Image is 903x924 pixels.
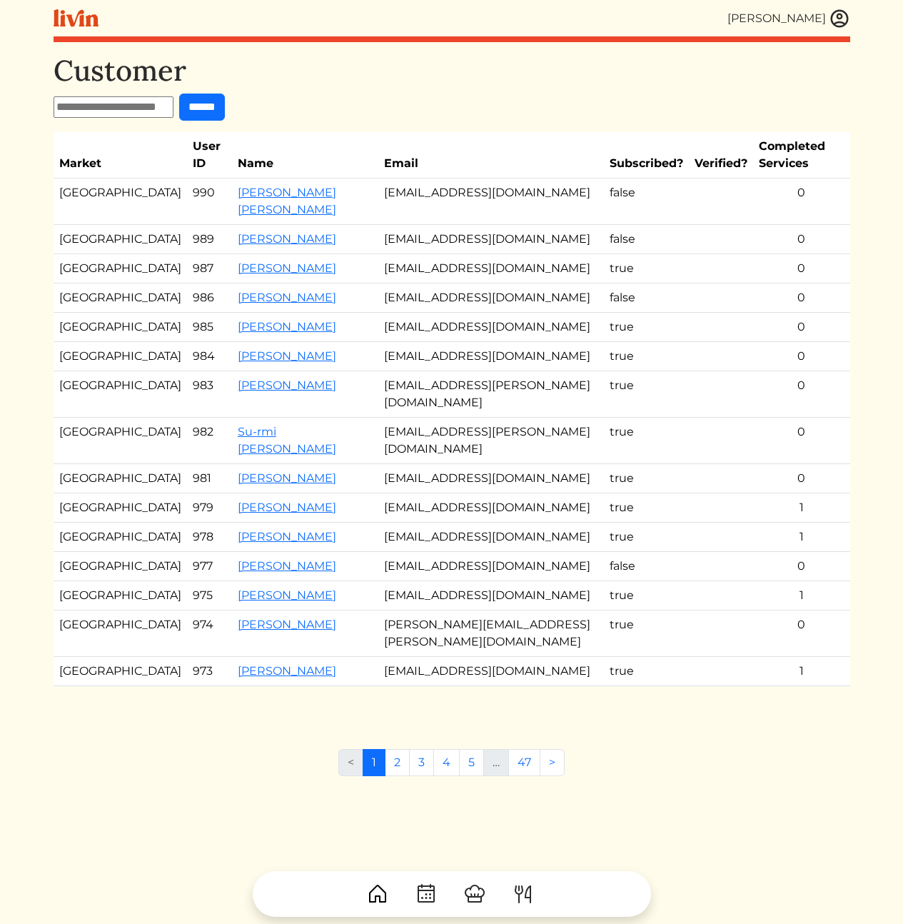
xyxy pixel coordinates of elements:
td: true [604,523,689,552]
a: Su-rmi [PERSON_NAME] [238,425,336,456]
td: 983 [187,371,232,418]
img: House-9bf13187bcbb5817f509fe5e7408150f90897510c4275e13d0d5fca38e0b5951.svg [366,883,389,905]
td: [EMAIL_ADDRESS][DOMAIN_NAME] [378,225,604,254]
td: [GEOGRAPHIC_DATA] [54,523,187,552]
td: false [604,179,689,225]
td: [PERSON_NAME][EMAIL_ADDRESS][PERSON_NAME][DOMAIN_NAME] [378,611,604,657]
td: [EMAIL_ADDRESS][DOMAIN_NAME] [378,342,604,371]
td: true [604,371,689,418]
td: false [604,225,689,254]
td: 0 [753,342,850,371]
td: false [604,552,689,581]
td: 973 [187,657,232,686]
td: 0 [753,225,850,254]
a: 47 [508,749,540,776]
td: [GEOGRAPHIC_DATA] [54,283,187,313]
a: [PERSON_NAME] [238,530,336,543]
div: [PERSON_NAME] [727,10,826,27]
td: true [604,464,689,493]
td: 975 [187,581,232,611]
td: 977 [187,552,232,581]
td: [EMAIL_ADDRESS][DOMAIN_NAME] [378,464,604,493]
td: [EMAIL_ADDRESS][DOMAIN_NAME] [378,523,604,552]
th: Subscribed? [604,132,689,179]
td: 989 [187,225,232,254]
td: [GEOGRAPHIC_DATA] [54,371,187,418]
td: 979 [187,493,232,523]
td: [GEOGRAPHIC_DATA] [54,493,187,523]
td: [EMAIL_ADDRESS][PERSON_NAME][DOMAIN_NAME] [378,418,604,464]
img: CalendarDots-5bcf9d9080389f2a281d69619e1c85352834be518fbc73d9501aef674afc0d57.svg [415,883,438,905]
img: livin-logo-a0d97d1a881af30f6274990eb6222085a2533c92bbd1e4f22c21b4f0d0e3210c.svg [54,9,99,27]
td: 978 [187,523,232,552]
th: Market [54,132,187,179]
a: [PERSON_NAME] [238,501,336,514]
a: Next [540,749,565,776]
td: [GEOGRAPHIC_DATA] [54,254,187,283]
a: 5 [459,749,484,776]
a: 2 [385,749,410,776]
td: [EMAIL_ADDRESS][DOMAIN_NAME] [378,581,604,611]
td: 982 [187,418,232,464]
td: [EMAIL_ADDRESS][DOMAIN_NAME] [378,254,604,283]
td: false [604,283,689,313]
a: [PERSON_NAME] [238,471,336,485]
a: [PERSON_NAME] [238,588,336,602]
td: 1 [753,581,850,611]
td: 0 [753,611,850,657]
td: true [604,611,689,657]
td: [EMAIL_ADDRESS][DOMAIN_NAME] [378,313,604,342]
td: 984 [187,342,232,371]
h1: Customer [54,54,850,88]
td: true [604,418,689,464]
td: [GEOGRAPHIC_DATA] [54,552,187,581]
td: true [604,313,689,342]
th: Verified? [689,132,753,179]
td: 990 [187,179,232,225]
a: [PERSON_NAME] [238,559,336,573]
td: 0 [753,283,850,313]
td: [EMAIL_ADDRESS][DOMAIN_NAME] [378,552,604,581]
td: [GEOGRAPHIC_DATA] [54,418,187,464]
td: [GEOGRAPHIC_DATA] [54,611,187,657]
th: Email [378,132,604,179]
td: 986 [187,283,232,313]
td: 1 [753,523,850,552]
td: [GEOGRAPHIC_DATA] [54,225,187,254]
td: [EMAIL_ADDRESS][DOMAIN_NAME] [378,179,604,225]
td: [EMAIL_ADDRESS][DOMAIN_NAME] [378,657,604,686]
td: true [604,581,689,611]
td: [EMAIL_ADDRESS][DOMAIN_NAME] [378,283,604,313]
td: [GEOGRAPHIC_DATA] [54,657,187,686]
td: true [604,493,689,523]
td: 1 [753,493,850,523]
td: 0 [753,552,850,581]
td: [EMAIL_ADDRESS][PERSON_NAME][DOMAIN_NAME] [378,371,604,418]
a: [PERSON_NAME] [238,291,336,304]
td: 0 [753,179,850,225]
td: [EMAIL_ADDRESS][DOMAIN_NAME] [378,493,604,523]
td: 981 [187,464,232,493]
td: [GEOGRAPHIC_DATA] [54,313,187,342]
a: [PERSON_NAME] [238,232,336,246]
td: 1 [753,657,850,686]
td: [GEOGRAPHIC_DATA] [54,179,187,225]
a: 1 [363,749,385,776]
td: true [604,342,689,371]
a: [PERSON_NAME] [238,664,336,678]
a: [PERSON_NAME] [238,261,336,275]
td: 987 [187,254,232,283]
a: [PERSON_NAME] [238,378,336,392]
a: 3 [409,749,434,776]
a: 4 [433,749,460,776]
td: [GEOGRAPHIC_DATA] [54,342,187,371]
th: Completed Services [753,132,850,179]
td: 0 [753,464,850,493]
img: user_account-e6e16d2ec92f44fc35f99ef0dc9cddf60790bfa021a6ecb1c896eb5d2907b31c.svg [829,8,850,29]
a: [PERSON_NAME] [238,349,336,363]
td: 974 [187,611,232,657]
td: [GEOGRAPHIC_DATA] [54,581,187,611]
a: [PERSON_NAME] [238,320,336,333]
img: ForkKnife-55491504ffdb50bab0c1e09e7649658475375261d09fd45db06cec23bce548bf.svg [512,883,535,905]
td: 0 [753,371,850,418]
